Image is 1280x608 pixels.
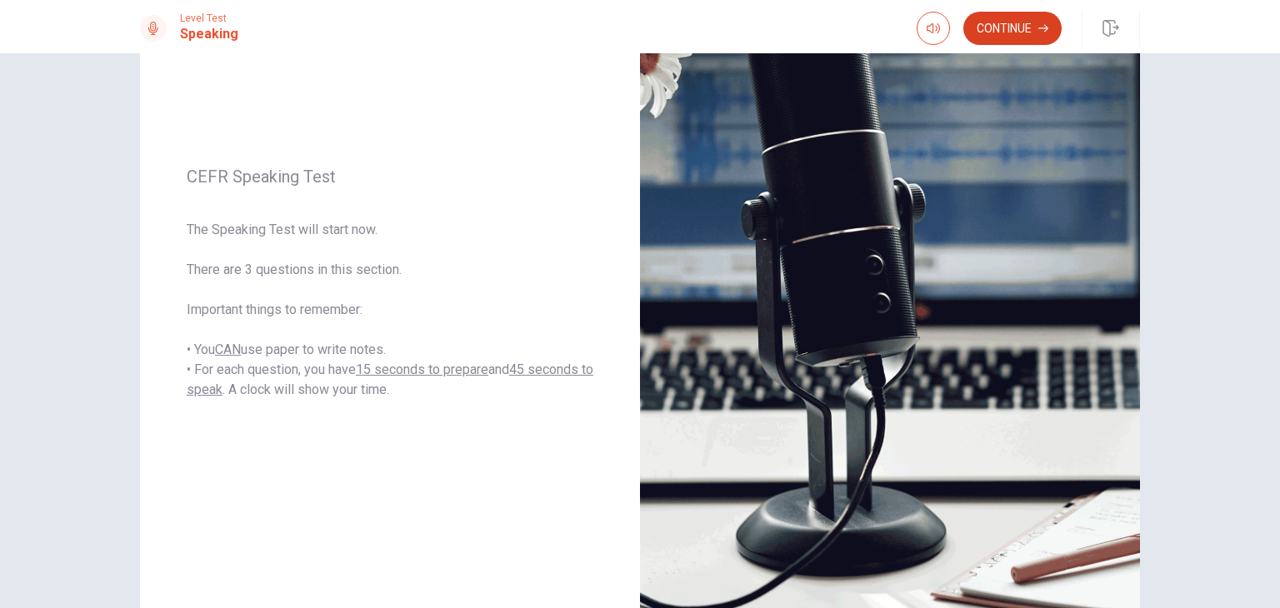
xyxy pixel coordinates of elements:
[963,12,1062,45] button: Continue
[187,220,593,400] span: The Speaking Test will start now. There are 3 questions in this section. Important things to reme...
[356,361,488,377] u: 15 seconds to prepare
[180,24,238,44] h1: Speaking
[187,167,593,187] span: CEFR Speaking Test
[180,12,238,24] span: Level Test
[215,341,241,357] u: CAN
